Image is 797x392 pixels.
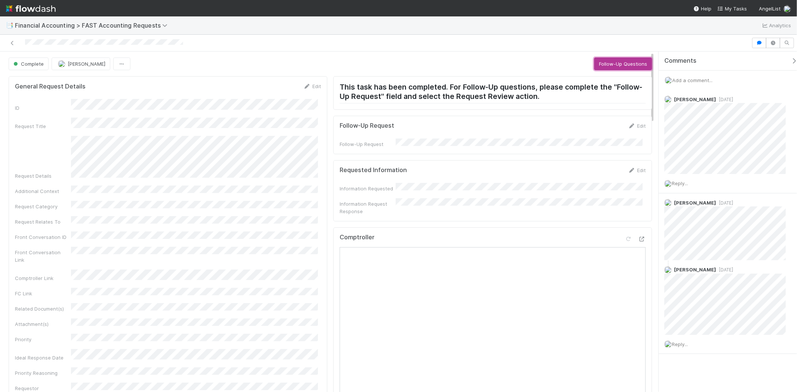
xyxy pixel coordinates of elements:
div: Related Document(s) [15,305,71,312]
span: Add a comment... [672,77,713,83]
div: Request Category [15,203,71,210]
div: Comptroller Link [15,274,71,282]
a: Edit [628,167,646,173]
span: Comments [664,57,696,65]
div: Information Request Response [340,200,396,215]
div: Follow-Up Request [340,140,396,148]
h5: Requested Information [340,167,407,174]
img: logo-inverted-e16ddd16eac7371096b0.svg [6,2,56,15]
img: avatar_66854b90-094e-431f-b713-6ac88429a2b8.png [665,77,672,84]
h2: This task has been completed. For Follow-Up questions, please complete the "Follow-Up Request" fi... [340,83,646,103]
div: Requestor [15,385,71,392]
div: Front Conversation ID [15,233,71,241]
div: Priority [15,336,71,343]
a: Edit [628,123,646,129]
h5: Comptroller [340,234,374,241]
button: Complete [9,57,49,70]
img: avatar_fee1282a-8af6-4c79-b7c7-bf2cfad99775.png [58,60,65,68]
div: Attachment(s) [15,320,71,328]
span: [PERSON_NAME] [674,267,716,273]
div: Priority Reasoning [15,369,71,377]
span: [DATE] [716,97,733,102]
div: FC Link [15,290,71,297]
span: Reply... [672,341,688,347]
button: [PERSON_NAME] [52,57,110,70]
div: Request Relates To [15,218,71,225]
span: [DATE] [716,200,733,206]
span: Financial Accounting > FAST Accounting Requests [15,22,171,29]
span: [DATE] [716,267,733,273]
h5: Follow-Up Request [340,122,394,130]
img: avatar_66854b90-094e-431f-b713-6ac88429a2b8.png [664,340,672,348]
button: Follow-Up Questions [594,57,652,70]
div: Additional Context [15,187,71,195]
div: Request Details [15,172,71,180]
div: Front Conversation Link [15,249,71,264]
a: Edit [303,83,321,89]
span: [PERSON_NAME] [674,96,716,102]
span: [PERSON_NAME] [674,200,716,206]
span: Reply... [672,180,688,186]
div: Help [693,5,711,12]
img: avatar_c0d2ec3f-77e2-40ea-8107-ee7bdb5edede.png [664,199,672,206]
img: avatar_fee1282a-8af6-4c79-b7c7-bf2cfad99775.png [664,96,672,103]
span: AngelList [759,6,781,12]
img: avatar_66854b90-094e-431f-b713-6ac88429a2b8.png [784,5,791,13]
img: avatar_66854b90-094e-431f-b713-6ac88429a2b8.png [664,180,672,187]
span: Complete [12,61,44,67]
span: [PERSON_NAME] [68,61,105,67]
img: avatar_e41e7ae5-e7d9-4d8d-9f56-31b0d7a2f4fd.png [664,266,672,274]
a: My Tasks [717,5,747,12]
h5: General Request Details [15,83,86,90]
a: Analytics [762,21,791,30]
span: 📑 [6,22,13,28]
div: Ideal Response Date [15,354,71,361]
div: ID [15,104,71,112]
div: Information Requested [340,185,396,192]
span: My Tasks [717,6,747,12]
div: Request Title [15,122,71,130]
